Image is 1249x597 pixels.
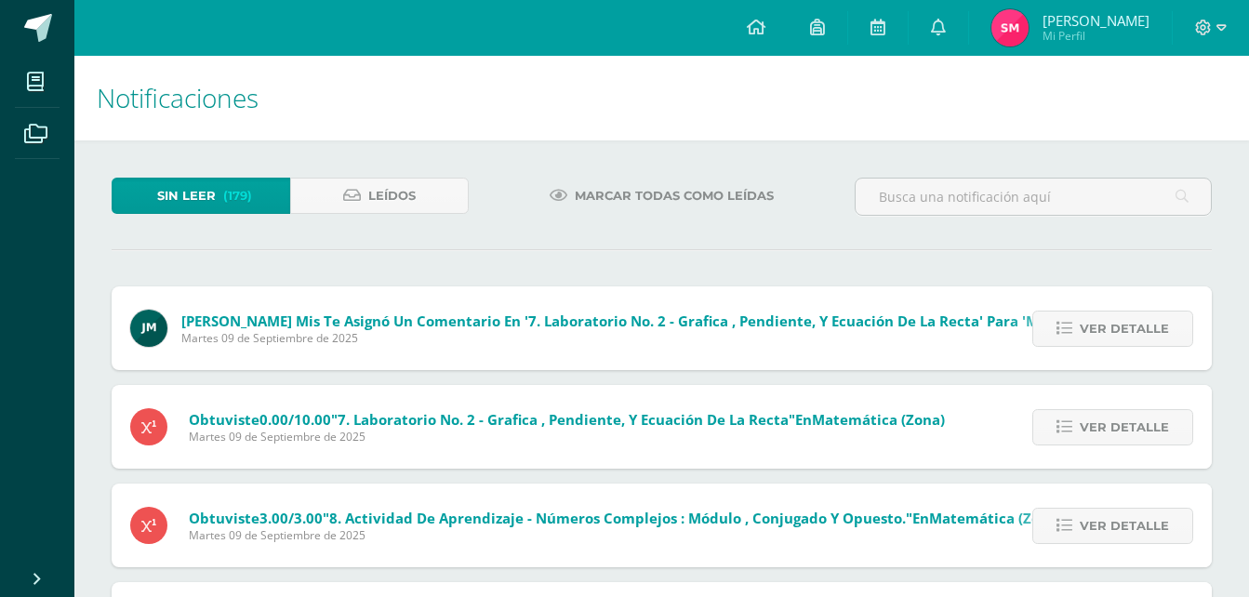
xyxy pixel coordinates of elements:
[259,410,331,429] span: 0.00/10.00
[259,509,323,527] span: 3.00/3.00
[368,179,416,213] span: Leídos
[526,178,797,214] a: Marcar todas como leídas
[929,509,1062,527] span: Matemática (Zona)
[290,178,469,214] a: Leídos
[991,9,1029,46] img: 07e34a97935cb444207a82b8f49d728a.png
[812,410,945,429] span: Matemática (Zona)
[189,509,1062,527] span: Obtuviste en
[157,179,216,213] span: Sin leer
[189,410,945,429] span: Obtuviste en
[856,179,1211,215] input: Busca una notificación aquí
[575,179,774,213] span: Marcar todas como leídas
[181,330,1115,346] span: Martes 09 de Septiembre de 2025
[189,527,1062,543] span: Martes 09 de Septiembre de 2025
[1080,410,1169,444] span: Ver detalle
[1080,509,1169,543] span: Ver detalle
[1043,28,1149,44] span: Mi Perfil
[189,429,945,444] span: Martes 09 de Septiembre de 2025
[97,80,259,115] span: Notificaciones
[323,509,912,527] span: "8. Actividad de aprendizaje - Números complejos : Módulo , conjugado y opuesto."
[331,410,795,429] span: "7. Laboratorio No. 2 - Grafica , pendiente, y ecuación de la recta"
[181,312,1115,330] span: [PERSON_NAME] Mis te asignó un comentario en '7. Laboratorio No. 2 - Grafica , pendiente, y ecuac...
[130,310,167,347] img: 6bd1f88eaa8f84a993684add4ac8f9ce.png
[1043,11,1149,30] span: [PERSON_NAME]
[223,179,252,213] span: (179)
[1080,312,1169,346] span: Ver detalle
[112,178,290,214] a: Sin leer(179)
